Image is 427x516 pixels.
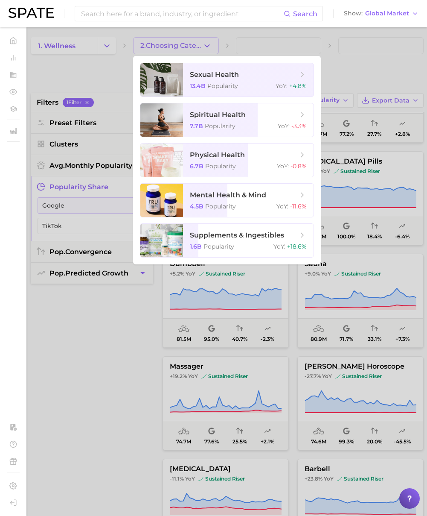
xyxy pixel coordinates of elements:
[276,82,288,90] span: YoY :
[290,162,307,170] span: -0.8%
[190,191,266,199] span: mental health & mind
[276,202,288,210] span: YoY :
[190,151,245,159] span: physical health
[342,8,421,19] button: ShowGlobal Market
[190,231,284,239] span: supplements & ingestibles
[190,70,239,79] span: sexual health
[203,243,234,250] span: Popularity
[190,111,246,119] span: spiritual health
[205,122,235,130] span: Popularity
[344,11,363,16] span: Show
[287,243,307,250] span: +18.6%
[190,122,203,130] span: 7.7b
[190,243,202,250] span: 1.6b
[291,122,307,130] span: -3.3%
[205,162,236,170] span: Popularity
[205,202,236,210] span: Popularity
[80,6,284,21] input: Search here for a brand, industry, or ingredient
[277,162,289,170] span: YoY :
[207,82,238,90] span: Popularity
[290,202,307,210] span: -11.6%
[293,10,317,18] span: Search
[273,243,285,250] span: YoY :
[190,82,206,90] span: 13.4b
[190,202,203,210] span: 4.5b
[7,496,20,509] a: Log out. Currently logged in with e-mail yumi.toki@spate.nyc.
[278,122,290,130] span: YoY :
[289,82,307,90] span: +4.8%
[133,56,321,264] ul: 2.Choosing Category
[190,162,203,170] span: 6.7b
[9,8,54,18] img: SPATE
[365,11,409,16] span: Global Market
